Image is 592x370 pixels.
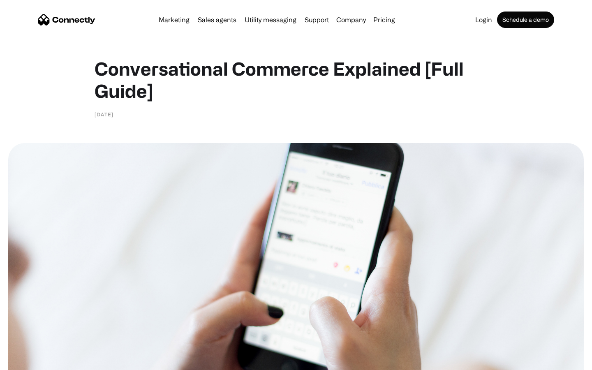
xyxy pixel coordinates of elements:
a: Support [301,16,332,23]
a: Pricing [370,16,398,23]
a: Login [472,16,495,23]
a: Utility messaging [241,16,300,23]
a: Schedule a demo [497,12,554,28]
a: Sales agents [194,16,240,23]
div: [DATE] [95,110,113,118]
div: Company [336,14,366,25]
ul: Language list [16,356,49,367]
h1: Conversational Commerce Explained [Full Guide] [95,58,497,102]
a: Marketing [155,16,193,23]
aside: Language selected: English [8,356,49,367]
